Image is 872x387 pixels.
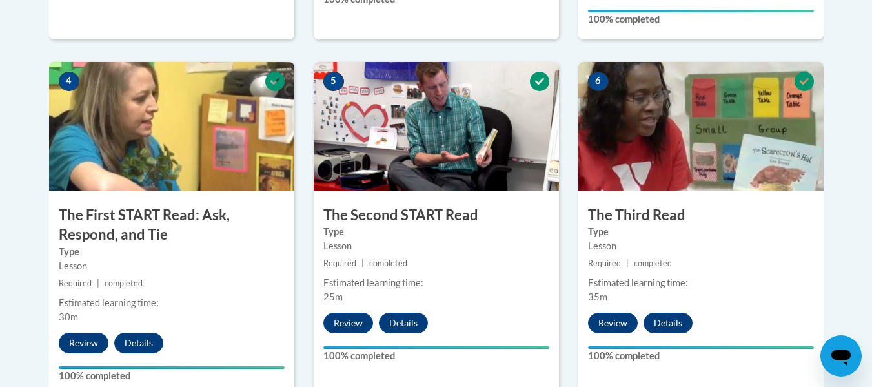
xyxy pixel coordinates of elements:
[59,311,78,322] span: 30m
[323,346,549,349] div: Your progress
[588,276,814,290] div: Estimated learning time:
[105,278,143,288] span: completed
[314,62,559,191] img: Course Image
[588,12,814,26] label: 100% completed
[626,258,629,268] span: |
[314,205,559,225] h3: The Second START Read
[49,62,294,191] img: Course Image
[820,335,862,377] iframe: Button to launch messaging window
[49,205,294,246] h3: The First START Read: Ask, Respond, and Tie
[323,291,343,302] span: 25m
[588,346,814,349] div: Your progress
[634,258,672,268] span: completed
[59,369,285,383] label: 100% completed
[588,313,638,333] button: Review
[588,349,814,363] label: 100% completed
[323,258,356,268] span: Required
[59,72,79,91] span: 4
[59,259,285,273] div: Lesson
[323,349,549,363] label: 100% completed
[59,333,108,353] button: Review
[578,205,824,225] h3: The Third Read
[588,225,814,239] label: Type
[369,258,407,268] span: completed
[59,366,285,369] div: Your progress
[59,245,285,259] label: Type
[323,72,344,91] span: 5
[588,258,621,268] span: Required
[97,278,99,288] span: |
[588,239,814,253] div: Lesson
[323,225,549,239] label: Type
[323,239,549,253] div: Lesson
[588,291,607,302] span: 35m
[588,10,814,12] div: Your progress
[361,258,364,268] span: |
[644,313,693,333] button: Details
[578,62,824,191] img: Course Image
[323,276,549,290] div: Estimated learning time:
[59,278,92,288] span: Required
[588,72,609,91] span: 6
[379,313,428,333] button: Details
[114,333,163,353] button: Details
[323,313,373,333] button: Review
[59,296,285,310] div: Estimated learning time:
